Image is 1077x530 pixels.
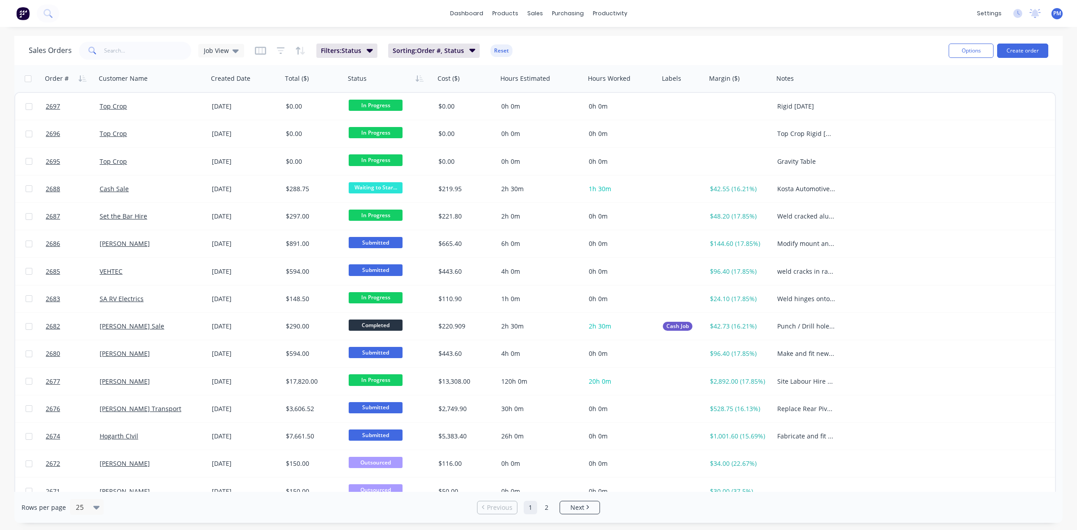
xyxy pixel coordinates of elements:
span: 2h 30m [589,322,611,330]
div: $48.20 (17.85%) [710,212,767,221]
span: 2687 [46,212,60,221]
span: 0h 0m [589,432,608,440]
a: 2685 [46,258,100,285]
span: 20h 0m [589,377,611,385]
span: Cash Job [666,322,689,331]
div: Modify mount and fit power steering pump to F100 truck [777,239,835,248]
div: purchasing [547,7,588,20]
a: [PERSON_NAME] Transport [100,404,181,413]
div: $17,820.00 [286,377,339,386]
span: 2695 [46,157,60,166]
a: VEHTEC [100,267,123,276]
span: 0h 0m [589,294,608,303]
a: 2677 [46,368,100,395]
span: 0h 0m [589,349,608,358]
a: Set the Bar Hire [100,212,147,220]
div: Punch / Drill holes as marked and stamped 22mm & 18mm - 70 plates [777,322,835,331]
div: Created Date [211,74,250,83]
div: $150.00 [286,459,339,468]
a: 2696 [46,120,100,147]
span: Next [570,503,584,512]
div: $594.00 [286,267,339,276]
span: PM [1053,9,1061,18]
a: 2682 [46,313,100,340]
span: Job View [204,46,229,55]
div: $1,001.60 (15.69%) [710,432,767,441]
div: $2,749.90 [438,404,491,413]
div: settings [972,7,1006,20]
a: [PERSON_NAME] [100,349,150,358]
div: $297.00 [286,212,339,221]
div: [DATE] [212,432,279,441]
a: [PERSON_NAME] [100,487,150,495]
div: $148.50 [286,294,339,303]
a: 2695 [46,148,100,175]
span: 2674 [46,432,60,441]
div: Make and fit new mount to attach cage frame to canopy racks on landcruiser ute [777,349,835,358]
div: $0.00 [286,129,339,138]
a: [PERSON_NAME] Sale [100,322,164,330]
input: Search... [104,42,192,60]
div: 2h 30m [501,322,578,331]
span: In Progress [349,100,403,111]
div: $290.00 [286,322,339,331]
div: $5,383.40 [438,432,491,441]
a: 2672 [46,450,100,477]
span: 2686 [46,239,60,248]
div: $0.00 [286,157,339,166]
a: 2674 [46,423,100,450]
span: In Progress [349,154,403,166]
div: Weld hinges onto gate post, fabricate plates to bolt to gate as drawing [777,294,835,303]
div: 4h 0m [501,349,578,358]
a: Page 2 [540,501,553,514]
span: 0h 0m [589,102,608,110]
span: In Progress [349,292,403,303]
div: Customer Name [99,74,148,83]
div: [DATE] [212,294,279,303]
a: Next page [560,503,600,512]
div: $891.00 [286,239,339,248]
div: 0h 0m [501,157,578,166]
span: Rows per page [22,503,66,512]
div: Replace Rear Pivots 50mm - customer to supply bushes [777,404,835,413]
div: Kosta Automotive - Weld up Rim [777,184,835,193]
span: 0h 0m [589,404,608,413]
div: 4h 0m [501,267,578,276]
div: [DATE] [212,157,279,166]
a: 2697 [46,93,100,120]
span: Previous [487,503,512,512]
span: Submitted [349,347,403,358]
span: 0h 0m [589,487,608,495]
span: 2676 [46,404,60,413]
span: 0h 0m [589,157,608,166]
div: Rigid [DATE] [777,102,835,111]
div: [DATE] [212,212,279,221]
div: sales [523,7,547,20]
div: [DATE] [212,459,279,468]
div: Labels [662,74,681,83]
a: Previous page [477,503,517,512]
span: 2677 [46,377,60,386]
span: Outsourced [349,457,403,468]
span: Submitted [349,237,403,248]
div: $0.00 [438,102,491,111]
div: Top Crop Rigid [DATE] [777,129,835,138]
div: [DATE] [212,184,279,193]
div: 6h 0m [501,239,578,248]
span: In Progress [349,374,403,385]
div: $0.00 [286,102,339,111]
div: Weld cracked aluminum post, repair aluminum ring. [777,212,835,221]
div: [DATE] [212,404,279,413]
a: Cash Sale [100,184,129,193]
div: $594.00 [286,349,339,358]
div: $150.00 [286,487,339,496]
span: 0h 0m [589,212,608,220]
div: Fabricate and fit pintle style towbar to Ford Louisville truck [777,432,835,441]
div: 2h 30m [501,184,578,193]
div: Total ($) [285,74,309,83]
div: $665.40 [438,239,491,248]
span: 0h 0m [589,129,608,138]
div: $42.73 (16.21%) [710,322,767,331]
span: 2672 [46,459,60,468]
a: 2686 [46,230,100,257]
